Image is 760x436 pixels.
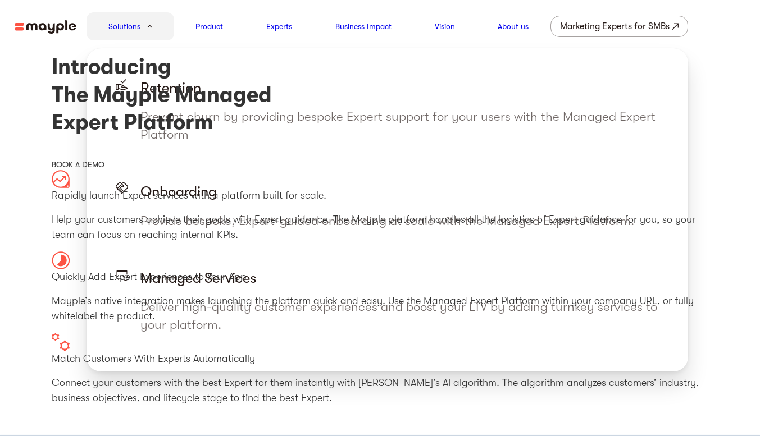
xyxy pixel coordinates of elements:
[15,20,76,34] img: mayple-logo
[108,20,140,33] a: Solutions
[147,25,152,28] img: arrow-down
[52,293,709,324] p: Mayple’s native integration makes launching the platform quick and easy. Use the Managed Expert P...
[52,159,709,170] div: BOOK A DEMO
[52,53,709,136] h1: Introducing The Mayple Managed Expert Platform
[52,212,709,242] p: Help your customers achieve their goals with Expert guidance. The Mayple platform handles all the...
[52,269,709,284] p: Quickly Add Expert Experiences to Your App
[560,19,670,34] div: Marketing Experts for SMBs
[52,375,709,406] p: Connect your customers with the best Expert for them instantly with [PERSON_NAME]’s AI algorithm....
[498,20,529,33] a: About us
[550,16,688,37] a: Marketing Experts for SMBs
[52,188,709,203] p: Rapidly launch Expert services with a platform built for scale.
[266,20,292,33] a: Experts
[435,20,455,33] a: Vision
[52,351,709,366] p: Match Customers With Experts Automatically
[335,20,392,33] a: Business Impact
[195,20,223,33] a: Product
